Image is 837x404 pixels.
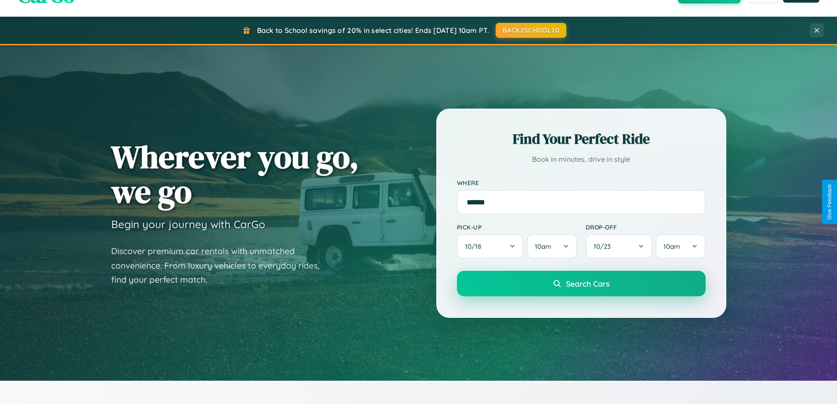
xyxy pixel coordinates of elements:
h2: Find Your Perfect Ride [457,129,706,149]
h1: Wherever you go, we go [111,139,359,209]
label: Drop-off [586,223,706,231]
button: 10am [527,234,576,258]
label: Where [457,179,706,186]
label: Pick-up [457,223,577,231]
p: Discover premium car rentals with unmatched convenience. From luxury vehicles to everyday rides, ... [111,244,331,287]
button: 10am [656,234,705,258]
button: 10/23 [586,234,652,258]
button: 10/18 [457,234,524,258]
span: Back to School savings of 20% in select cities! Ends [DATE] 10am PT. [257,26,489,35]
span: 10 / 23 [594,242,615,251]
h3: Begin your journey with CarGo [111,218,265,231]
div: Give Feedback [826,184,833,220]
span: 10am [535,242,551,251]
span: 10am [663,242,680,251]
button: Search Cars [457,271,706,296]
span: 10 / 18 [465,242,486,251]
span: Search Cars [566,279,609,288]
button: BACK2SCHOOL20 [496,23,566,38]
p: Book in minutes, drive in style [457,153,706,166]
